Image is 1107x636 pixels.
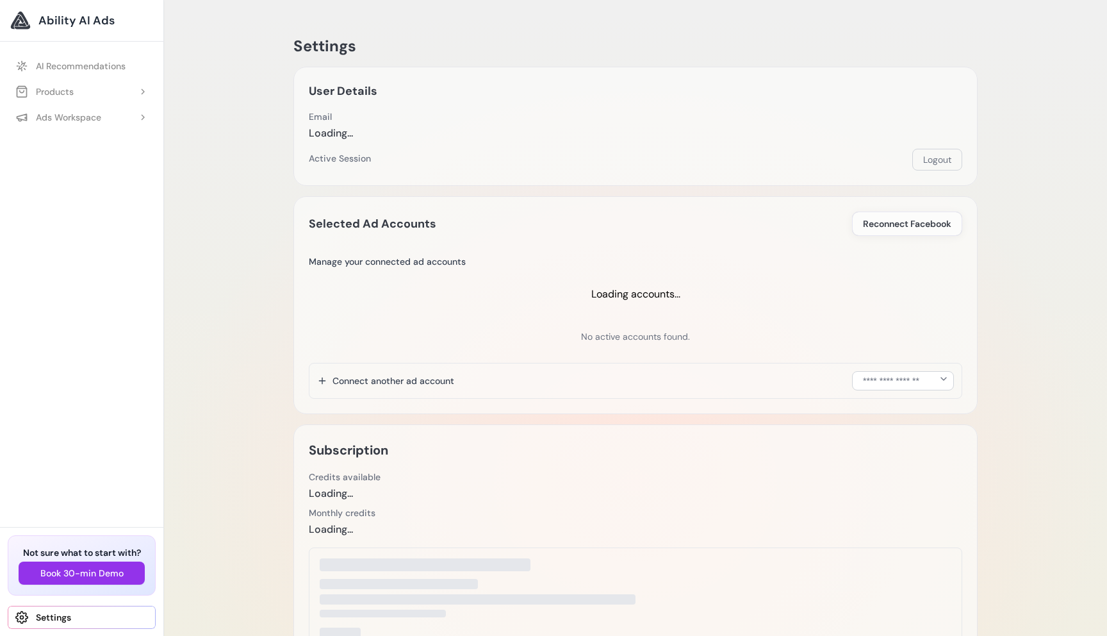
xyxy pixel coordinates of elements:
[309,471,381,483] div: Credits available
[309,110,353,123] div: Email
[309,126,353,141] div: Loading...
[293,36,978,56] h1: Settings
[309,82,377,100] h2: User Details
[8,80,156,103] button: Products
[912,149,962,171] button: Logout
[38,12,115,29] span: Ability AI Ads
[309,486,381,501] div: Loading...
[15,111,101,124] div: Ads Workspace
[10,10,153,31] a: Ability AI Ads
[8,54,156,78] a: AI Recommendations
[8,106,156,129] button: Ads Workspace
[309,152,371,165] div: Active Session
[309,522,375,537] div: Loading...
[8,606,156,629] a: Settings
[852,212,962,236] button: Reconnect Facebook
[309,440,388,460] h2: Subscription
[19,546,145,559] h3: Not sure what to start with?
[309,506,375,519] div: Monthly credits
[309,215,436,233] h2: Selected Ad Accounts
[15,85,74,98] div: Products
[19,562,145,585] button: Book 30-min Demo
[863,217,951,230] span: Reconnect Facebook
